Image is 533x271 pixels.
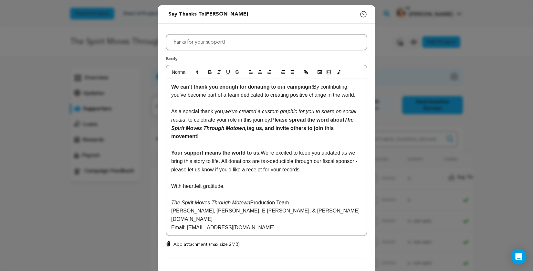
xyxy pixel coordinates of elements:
[204,12,248,17] span: [PERSON_NAME]
[171,107,362,140] p: As a special thank you, , to celebrate your role in this journey.
[171,83,362,99] p: By contributing, you’ve become part of a team dedicated to creating positive change in the world.
[171,117,355,139] strong: Please spread the word about tag us, and invite others to join this movement!
[171,215,362,223] p: [DOMAIN_NAME]
[171,199,362,207] p: Production Team
[171,150,261,156] strong: Your support means the world to us.
[168,10,248,18] div: Say thanks to
[511,249,527,265] div: Open Intercom Messenger
[171,207,362,215] p: [PERSON_NAME], [PERSON_NAME], E [PERSON_NAME], & [PERSON_NAME]
[171,84,313,90] strong: We can't thank you enough for donating to our campaign!
[171,200,250,205] em: The Spirit Moves Through Motown
[171,149,362,174] p: We’re excited to keep you updated as we bring this story to life. All donations are tax-deductibl...
[173,241,240,248] p: Add attachment (max size 2MB)
[171,109,358,123] em: we’ve created a custom graphic for you to share on social media
[171,182,362,190] p: With heartfelt gratitude,
[171,117,355,131] em: The Spirit Moves Through Motown,
[171,223,362,232] p: Email: [EMAIL_ADDRESS][DOMAIN_NAME]
[166,56,367,65] p: Body
[166,34,367,50] input: Subject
